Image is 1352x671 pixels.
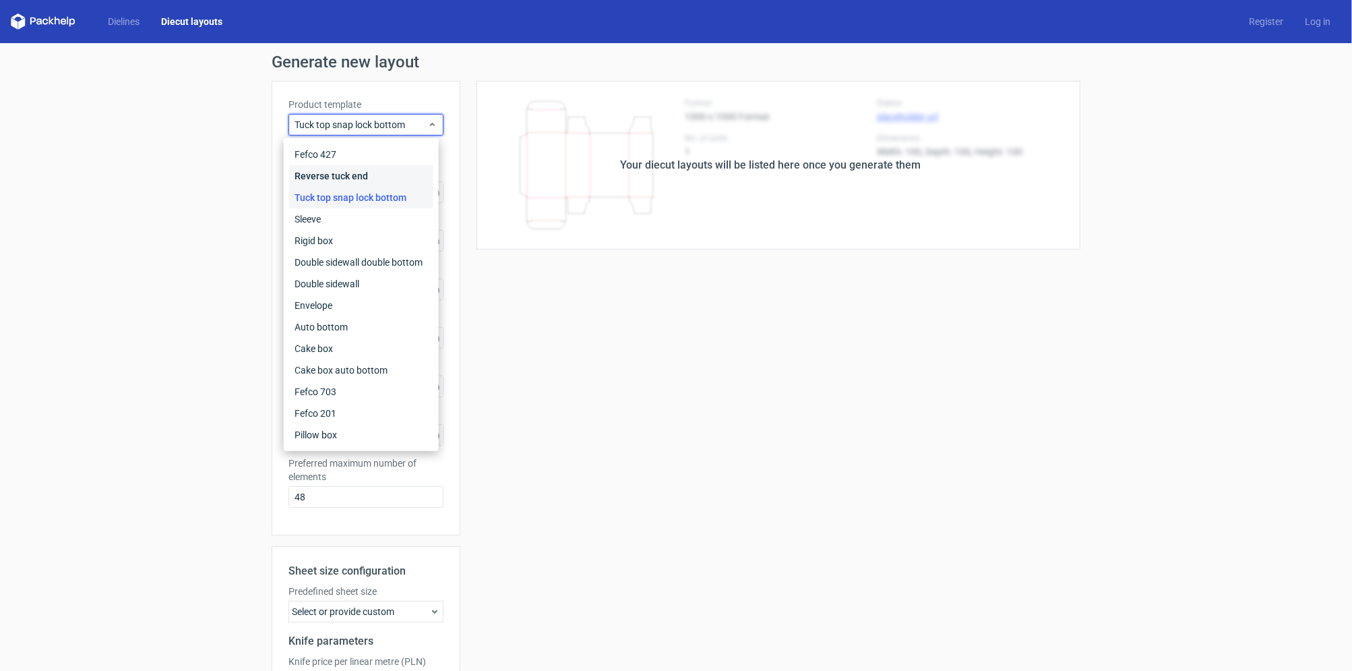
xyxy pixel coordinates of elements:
div: Select or provide custom [288,601,443,622]
a: Dielines [97,15,150,28]
div: Envelope [289,295,433,316]
label: Preferred maximum number of elements [288,457,443,484]
a: Diecut layouts [150,15,233,28]
label: Knife price per linear metre (PLN) [288,655,443,668]
div: Double sidewall double bottom [289,252,433,273]
div: Reverse tuck end [289,165,433,187]
div: Pillow box [289,424,433,446]
div: Fefco 201 [289,403,433,424]
h2: Sheet size configuration [288,563,443,579]
div: Cake box [289,338,433,359]
a: Log in [1294,15,1341,28]
div: Auto bottom [289,316,433,338]
h1: Generate new layout [272,54,1080,70]
div: Fefco 427 [289,144,433,165]
a: Register [1238,15,1294,28]
div: Cake box auto bottom [289,359,433,381]
h2: Knife parameters [288,633,443,649]
div: Double sidewall [289,273,433,295]
label: Predefined sheet size [288,585,443,598]
div: Sleeve [289,208,433,230]
div: Rigid box [289,230,433,252]
span: Tuck top snap lock bottom [295,118,427,132]
div: Fefco 703 [289,381,433,403]
div: Tuck top snap lock bottom [289,187,433,208]
label: Product template [288,98,443,111]
div: Your diecut layouts will be listed here once you generate them [620,157,921,173]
